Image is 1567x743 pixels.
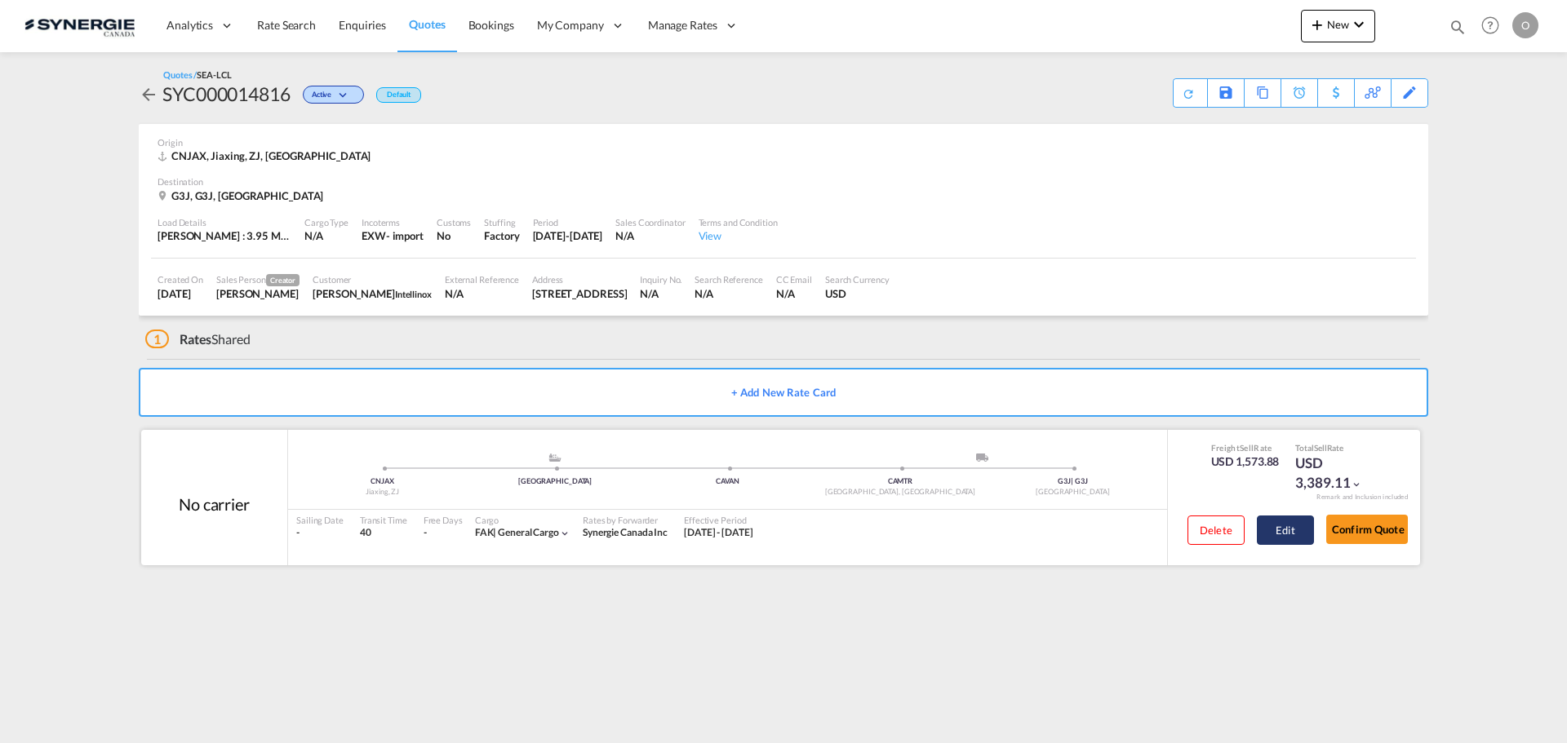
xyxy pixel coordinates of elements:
div: Jiaxing, ZJ [296,487,468,498]
button: + Add New Rate Card [139,368,1428,417]
button: icon-plus 400-fgNewicon-chevron-down [1301,10,1375,42]
div: No [437,228,471,243]
div: - [296,526,344,540]
div: Change Status Here [291,81,368,107]
div: Rates by Forwarder [583,514,668,526]
div: N/A [695,286,762,301]
div: Save As Template [1208,79,1244,107]
div: Customs [437,216,471,228]
div: Search Reference [695,273,762,285]
div: 17 Sep 2025 [158,286,203,301]
md-icon: icon-chevron-down [1351,479,1362,490]
div: icon-arrow-left [139,81,162,107]
div: Change Status Here [303,86,364,104]
div: CAMTR [814,476,986,487]
div: Total Rate [1295,442,1377,453]
div: SYC000014816 [162,81,291,107]
span: My Company [537,17,604,33]
div: Sales Coordinator [615,216,685,228]
span: Intellinox [395,289,432,299]
div: CAVAN [641,476,814,487]
div: 30 Sep 2025 [533,228,603,243]
span: Analytics [166,17,213,33]
md-icon: icon-magnify [1449,18,1467,36]
div: [GEOGRAPHIC_DATA] [987,487,1159,498]
span: Rates [180,331,212,347]
div: 40 [360,526,407,540]
span: Active [312,90,335,105]
span: Synergie Canada Inc [583,526,668,538]
img: 1f56c880d42311ef80fc7dca854c8e59.png [24,7,135,44]
md-icon: icon-arrow-left [139,85,158,104]
span: Help [1476,11,1504,39]
div: [GEOGRAPHIC_DATA], [GEOGRAPHIC_DATA] [814,487,986,498]
div: Period [533,216,603,228]
div: N/A [615,228,685,243]
div: Search Currency [825,273,890,285]
div: Free Days [424,514,463,526]
span: Quotes [409,17,445,31]
span: [DATE] - [DATE] [684,526,753,538]
div: Synergie Canada Inc [583,526,668,540]
div: icon-magnify [1449,18,1467,42]
md-icon: assets/icons/custom/ship-fill.svg [545,453,565,462]
div: EXW [362,228,386,243]
div: Terms and Condition [699,216,778,228]
div: [PERSON_NAME] : 3.95 MT | Volumetric Wt : 22.48 CBM | Chargeable Wt : 22.48 W/M [158,228,291,243]
div: G3J, G3J, Canada [158,188,327,203]
div: [GEOGRAPHIC_DATA] [468,476,641,487]
span: Bookings [468,18,514,32]
div: Factory Stuffing [484,228,519,243]
span: | [493,526,496,538]
div: Inquiry No. [640,273,681,285]
div: - [424,526,427,540]
md-icon: icon-chevron-down [335,91,355,100]
span: SEA-LCL [197,69,231,80]
div: CNJAX [296,476,468,487]
div: Address [532,273,627,285]
div: CNJAX, Jiaxing, ZJ, Europe [158,148,375,163]
span: Sell [1240,443,1254,453]
span: Creator [266,274,300,286]
div: USD 1,573.88 [1211,453,1280,470]
div: Destination [158,175,1409,188]
button: Edit [1257,515,1314,545]
div: Sales Person [216,273,300,286]
div: Quotes /SEA-LCL [163,69,232,81]
div: Origin [158,136,1409,148]
div: Help [1476,11,1512,41]
div: Load Details [158,216,291,228]
div: Daniel Dico [216,286,300,301]
md-icon: icon-refresh [1181,86,1196,101]
span: Sell [1314,443,1327,453]
button: Delete [1187,515,1245,545]
div: Stuffing [484,216,519,228]
div: Created On [158,273,203,285]
div: N/A [776,286,812,301]
button: Confirm Quote [1326,515,1408,544]
div: No carrier [179,493,250,515]
div: CC Email [776,273,812,285]
div: 1677 avenue des affaires, Quebec QC G3J 1Y7 [532,286,627,301]
div: general cargo [475,526,559,540]
div: View [699,228,778,243]
span: Rate Search [257,18,316,32]
span: G3J [1058,476,1073,485]
div: Incoterms [362,216,424,228]
div: Default [376,87,421,103]
div: Freight Rate [1211,442,1280,453]
div: O [1512,12,1538,38]
div: External Reference [445,273,519,285]
span: CNJAX, Jiaxing, ZJ, [GEOGRAPHIC_DATA] [171,149,371,162]
div: Remark and Inclusion included [1304,493,1420,502]
div: N/A [640,286,681,301]
span: Manage Rates [648,17,717,33]
span: G3J [1075,476,1088,485]
md-icon: icon-chevron-down [1349,15,1369,34]
md-icon: icon-chevron-down [559,528,570,539]
span: 1 [145,329,169,348]
div: Effective Period [684,514,753,526]
md-icon: icon-plus 400-fg [1307,15,1327,34]
div: Transit Time [360,514,407,526]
